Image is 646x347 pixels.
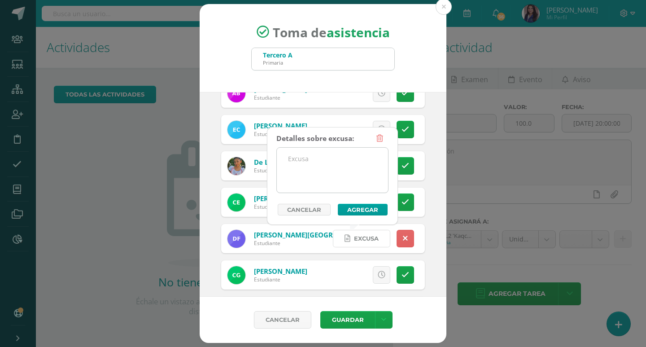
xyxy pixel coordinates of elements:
input: Busca un grado o sección aquí... [252,48,394,70]
img: 0dff78ac1042d8750ac8338b22f1e659.png [227,121,245,139]
div: Estudiante [254,130,307,138]
button: Guardar [320,311,375,329]
a: [PERSON_NAME] [254,121,307,130]
div: Estudiante [254,276,307,283]
span: Excusa [354,230,379,247]
strong: asistencia [327,23,390,40]
img: 92ee53fece57094d041d19d2e058f73d.png [227,84,245,102]
img: 57841555925abc8b9b452671e6db2e89.png [227,266,245,284]
a: De La, [PERSON_NAME] [254,158,329,167]
span: Toma de [273,23,390,40]
div: Estudiante [254,239,362,247]
a: [PERSON_NAME] [254,194,307,203]
a: Cancelar [278,204,331,215]
a: [PERSON_NAME][GEOGRAPHIC_DATA] [254,230,376,239]
img: 9fae18ed1ebadf3563f8d2431622c8dc.png [227,193,245,211]
img: 7cfc19ea0c461315e61974fab73db131.png [227,157,245,175]
div: Estudiante [254,167,329,174]
div: Estudiante [254,94,307,101]
a: Excusa [333,230,390,247]
div: Estudiante [254,203,307,211]
button: Agregar [338,204,388,215]
div: Tercero A [263,51,292,59]
div: Primaria [263,59,292,66]
a: [PERSON_NAME] [254,267,307,276]
div: Detalles sobre excusa: [276,130,354,147]
img: 15318697608dd112bb69d21575ed1367.png [227,230,245,248]
a: Cancelar [254,311,311,329]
